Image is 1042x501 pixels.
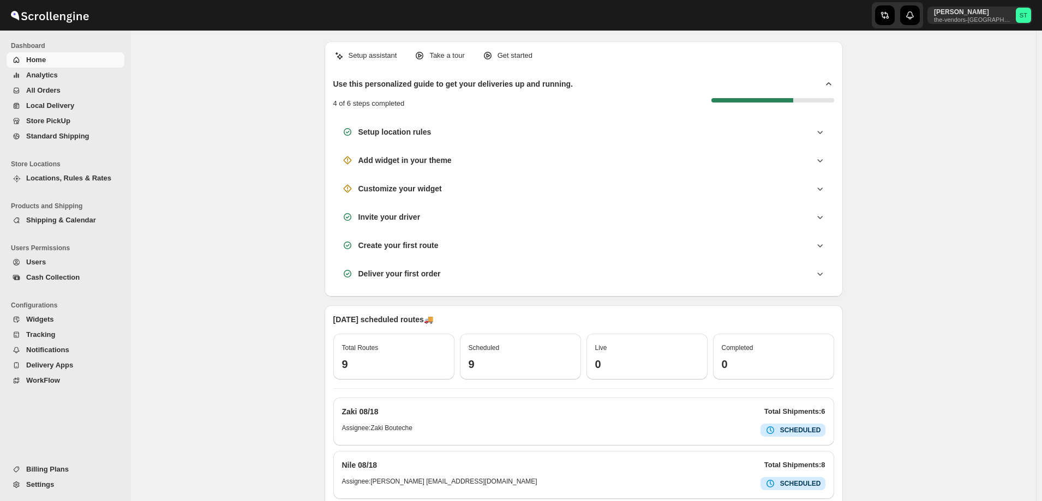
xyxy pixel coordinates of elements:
[722,344,753,352] span: Completed
[11,202,125,210] span: Products and Shipping
[11,301,125,310] span: Configurations
[358,212,421,222] h3: Invite your driver
[7,327,124,342] button: Tracking
[7,213,124,228] button: Shipping & Calendar
[7,477,124,492] button: Settings
[26,258,46,266] span: Users
[780,480,821,487] b: SCHEDULED
[498,50,532,61] p: Get started
[342,477,537,490] h6: Assignee: [PERSON_NAME] [EMAIL_ADDRESS][DOMAIN_NAME]
[1016,8,1031,23] span: Simcha Trieger
[469,344,500,352] span: Scheduled
[26,117,70,125] span: Store PickUp
[333,314,834,325] p: [DATE] scheduled routes 🚚
[26,174,111,182] span: Locations, Rules & Rates
[358,183,442,194] h3: Customize your widget
[11,244,125,252] span: Users Permissions
[342,424,412,437] h6: Assignee: Zaki Bouteche
[342,358,446,371] h3: 9
[7,312,124,327] button: Widgets
[26,315,53,323] span: Widgets
[26,273,80,281] span: Cash Collection
[764,460,825,470] p: Total Shipments: 8
[349,50,397,61] p: Setup assistant
[7,171,124,186] button: Locations, Rules & Rates
[934,8,1011,16] p: [PERSON_NAME]
[469,358,572,371] h3: 9
[934,16,1011,23] p: the-vendors-[GEOGRAPHIC_DATA]
[722,358,825,371] h3: 0
[7,358,124,373] button: Delivery Apps
[26,56,46,64] span: Home
[595,344,607,352] span: Live
[26,86,61,94] span: All Orders
[26,361,73,369] span: Delivery Apps
[26,101,74,110] span: Local Delivery
[333,79,573,89] h2: Use this personalized guide to get your deliveries up and running.
[7,462,124,477] button: Billing Plans
[26,465,69,473] span: Billing Plans
[358,268,441,279] h3: Deliver your first order
[7,342,124,358] button: Notifications
[342,344,379,352] span: Total Routes
[333,98,405,109] p: 4 of 6 steps completed
[595,358,699,371] h3: 0
[11,160,125,168] span: Store Locations
[26,330,55,339] span: Tracking
[7,68,124,83] button: Analytics
[342,406,379,417] h2: Zaki 08/18
[780,426,821,434] b: SCHEDULED
[7,373,124,388] button: WorkFlow
[7,270,124,285] button: Cash Collection
[358,126,432,137] h3: Setup location rules
[26,480,54,488] span: Settings
[26,376,60,384] span: WorkFlow
[429,50,464,61] p: Take a tour
[1020,12,1027,19] text: ST
[9,2,91,29] img: ScrollEngine
[26,132,89,140] span: Standard Shipping
[342,460,378,470] h2: Nile 08/18
[26,216,96,224] span: Shipping & Calendar
[26,71,58,79] span: Analytics
[7,52,124,68] button: Home
[927,7,1032,24] button: User menu
[764,406,825,417] p: Total Shipments: 6
[358,240,439,251] h3: Create your first route
[358,155,452,166] h3: Add widget in your theme
[7,83,124,98] button: All Orders
[26,346,69,354] span: Notifications
[11,41,125,50] span: Dashboard
[7,255,124,270] button: Users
